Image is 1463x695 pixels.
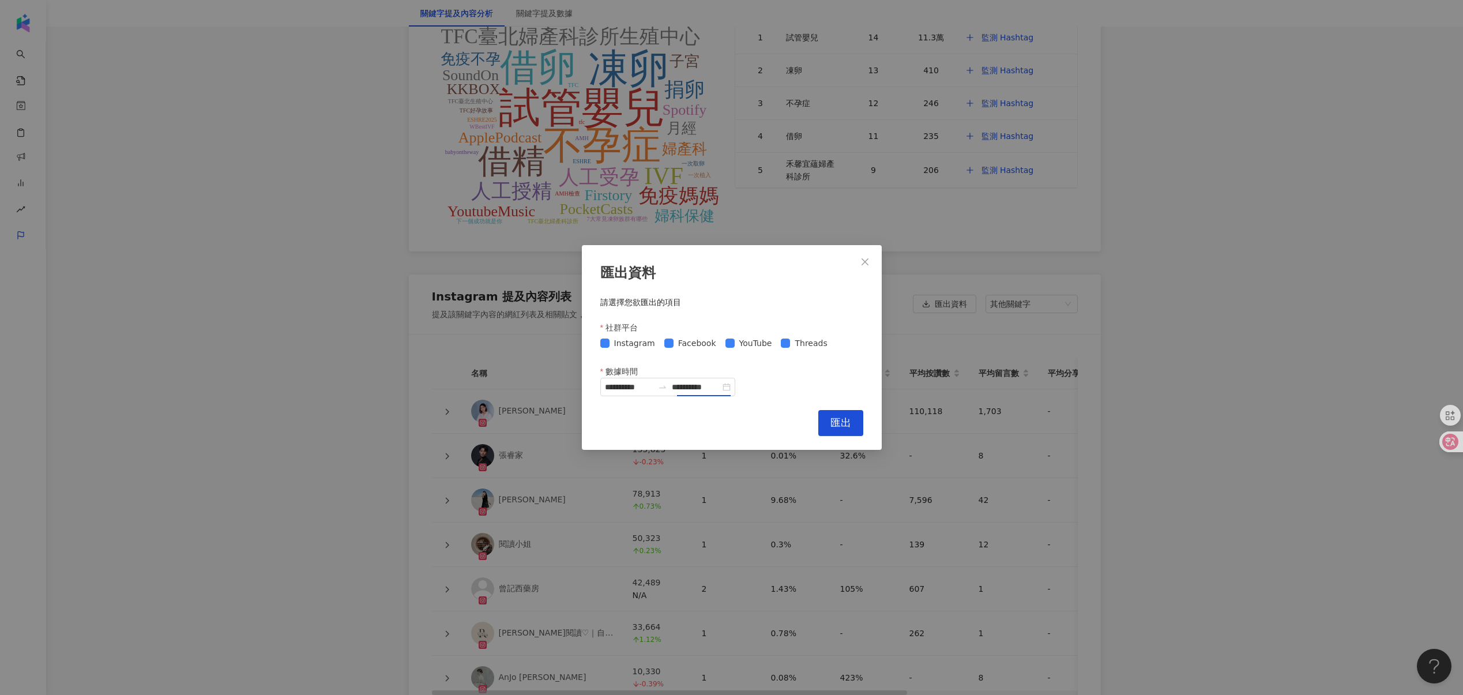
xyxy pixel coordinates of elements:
[600,297,863,309] div: 請選擇您欲匯出的項目
[600,264,863,283] div: 匯出資料
[860,257,870,266] span: close
[735,337,777,350] span: YouTube
[790,337,832,350] span: Threads
[605,381,653,393] input: 數據時間
[600,321,646,334] label: 社群平台
[853,250,877,273] button: Close
[610,337,660,350] span: Instagram
[658,382,667,392] span: to
[658,382,667,392] span: swap-right
[674,337,721,350] span: Facebook
[600,365,646,378] label: 數據時間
